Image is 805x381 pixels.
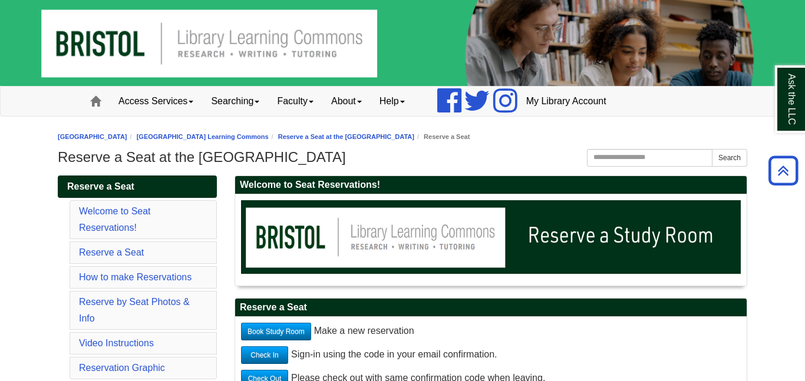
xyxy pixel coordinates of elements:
[712,149,747,167] button: Search
[241,323,741,340] p: Make a new reservation
[110,87,202,116] a: Access Services
[241,346,741,364] p: Sign-in using the code in your email confirmation.
[278,133,414,140] a: Reserve a Seat at the [GEOGRAPHIC_DATA]
[414,131,470,143] li: Reserve a Seat
[235,299,747,317] h2: Reserve a Seat
[268,87,322,116] a: Faculty
[371,87,414,116] a: Help
[79,272,192,282] a: How to make Reservations
[322,87,371,116] a: About
[79,363,165,373] a: Reservation Graphic
[58,131,747,143] nav: breadcrumb
[241,346,288,364] a: Check In
[79,338,154,348] a: Video Instructions
[58,149,747,165] h1: Reserve a Seat at the [GEOGRAPHIC_DATA]
[235,176,747,194] h2: Welcome to Seat Reservations!
[241,323,311,340] a: Book Study Room
[764,163,802,178] a: Back to Top
[79,297,190,323] a: Reserve by Seat Photos & Info
[58,133,127,140] a: [GEOGRAPHIC_DATA]
[137,133,269,140] a: [GEOGRAPHIC_DATA] Learning Commons
[67,181,134,191] span: Reserve a Seat
[79,247,144,257] a: Reserve a Seat
[517,87,615,116] a: My Library Account
[79,206,151,233] a: Welcome to Seat Reservations!
[58,175,217,198] a: Reserve a Seat
[202,87,268,116] a: Searching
